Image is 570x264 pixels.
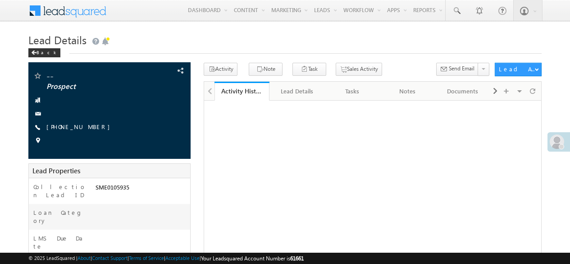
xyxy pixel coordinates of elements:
a: About [78,255,91,261]
button: Send Email [436,63,479,76]
label: Collection Lead ID [33,183,87,199]
div: SME0105935 [93,183,190,195]
button: Lead Actions [495,63,541,76]
label: Loan Category [33,208,87,225]
span: Prospect [46,82,146,91]
button: Task [292,63,326,76]
label: LMS Due Date [33,234,87,250]
div: Lead Details [277,86,317,97]
span: Send Email [449,65,474,73]
button: Note [249,63,283,76]
span: -- [46,71,146,80]
span: [PHONE_NUMBER] [46,123,114,132]
a: Contact Support [92,255,128,261]
div: Lead Actions [499,65,537,73]
span: Lead Details [28,32,87,47]
a: Terms of Service [129,255,164,261]
a: Activity History [214,82,270,101]
div: Back [28,48,60,57]
span: © 2025 LeadSquared | | | | | [28,254,304,263]
div: Documents [442,86,483,97]
span: 61661 [290,255,304,262]
a: Lead Details [269,82,325,101]
span: Lead Properties [32,166,80,175]
a: Documents [435,82,491,101]
div: Notes [388,86,428,97]
a: Notes [380,82,436,101]
div: Activity History [221,87,263,95]
a: Back [28,48,65,56]
a: Acceptable Use [165,255,200,261]
button: Sales Activity [336,63,382,76]
a: Tasks [325,82,380,101]
button: Activity [204,63,237,76]
div: Tasks [332,86,372,97]
span: Your Leadsquared Account Number is [201,255,304,262]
